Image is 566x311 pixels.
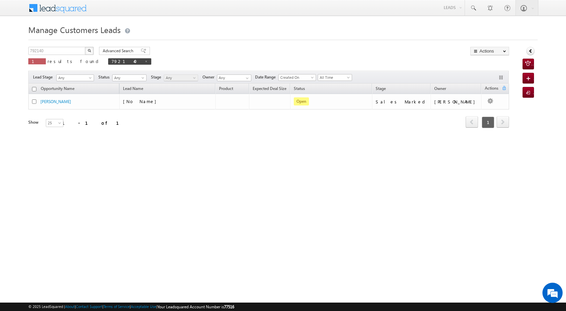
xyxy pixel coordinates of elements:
a: Any [164,74,198,81]
span: results found [48,58,101,64]
span: Stage [151,74,164,80]
a: Status [290,85,308,94]
span: Date Range [255,74,278,80]
a: [PERSON_NAME] [40,99,71,104]
a: Terms of Service [103,304,130,309]
span: Advanced Search [103,48,135,54]
span: Owner [202,74,217,80]
span: All Time [318,74,350,81]
a: All Time [318,74,352,81]
span: Lead Name [120,85,147,94]
span: Any [57,75,92,81]
a: Any [112,74,147,81]
span: [No Name] [123,98,160,104]
a: next [497,117,509,128]
a: 25 [46,119,63,127]
a: Any [56,74,94,81]
a: prev [466,117,478,128]
span: Any [113,75,145,81]
span: 77516 [224,304,234,309]
div: Show [28,119,40,125]
span: Lead Stage [33,74,55,80]
div: 1 - 1 of 1 [62,119,127,127]
span: 25 [46,120,64,126]
span: 792140 [112,58,141,64]
span: Owner [434,86,446,91]
span: Your Leadsquared Account Number is [157,304,234,309]
div: [PERSON_NAME] [434,99,478,105]
a: About [65,304,75,309]
span: Manage Customers Leads [28,24,121,35]
span: © 2025 LeadSquared | | | | | [28,304,234,310]
span: next [497,116,509,128]
a: Acceptable Use [131,304,156,309]
button: Actions [470,47,509,55]
input: Check all records [32,87,36,91]
span: Product [219,86,233,91]
span: 1 [32,58,42,64]
span: Open [294,97,309,105]
span: Actions [481,85,502,93]
div: Sales Marked [376,99,428,105]
a: Stage [372,85,389,94]
span: Opportunity Name [41,86,74,91]
input: Type to Search [217,74,251,81]
span: Status [98,74,112,80]
a: Expected Deal Size [249,85,290,94]
span: Stage [376,86,386,91]
a: Opportunity Name [37,85,78,94]
span: Any [164,75,196,81]
a: Show All Items [242,75,251,82]
span: 1 [482,117,494,128]
span: Created On [279,74,314,81]
img: Search [88,49,91,52]
a: Created On [278,74,316,81]
span: prev [466,116,478,128]
span: Expected Deal Size [253,86,286,91]
a: Contact Support [76,304,102,309]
